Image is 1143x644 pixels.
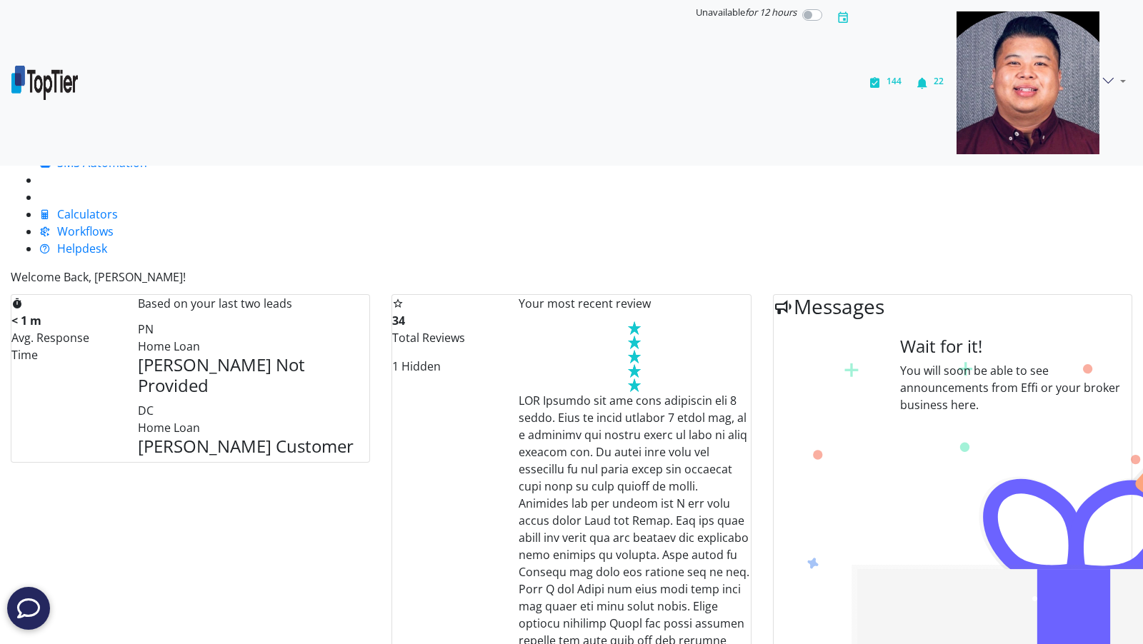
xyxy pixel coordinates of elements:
a: SMS Automation [39,155,147,171]
span: Home Loan [138,338,200,354]
p: Welcome Back, [PERSON_NAME]! [11,268,752,286]
span: Home Loan [138,420,200,436]
span: 144 [887,75,902,87]
span: DC [138,403,154,418]
strong: < 1 m [11,313,41,328]
h4: [PERSON_NAME] Customer [138,436,369,457]
i: for 12 hours [745,6,797,19]
span: PN [138,321,154,337]
img: e310ebdf-1855-410b-9d61-d1abdff0f2ad-637831748356285317.png [957,11,1099,154]
a: Helpdesk [39,241,107,256]
span: Helpdesk [57,241,107,256]
span: Workflows [57,223,114,239]
h4: [PERSON_NAME] Not Provided [138,355,369,396]
img: bd260d39-06d4-48c8-91ce-4964555bf2e4-638900413960370303.png [11,66,78,100]
h3: Messages [774,295,1132,319]
span: Unavailable [696,6,797,19]
span: 22 [934,75,944,87]
a: Calculators [39,206,118,222]
a: Workflows [39,223,114,239]
p: You will soon be able to see announcements from Effi or your broker business here. [900,362,1132,413]
span: Calculators [57,206,118,222]
p: Based on your last two leads [138,295,369,312]
button: 22 [909,6,951,160]
button: 144 [862,6,909,160]
p: Avg. Response Time [11,329,116,363]
strong: 34 [392,313,405,328]
span: 1 Hidden [392,358,441,374]
p: Total Reviews [392,329,497,346]
h4: Wait for it! [900,336,1132,357]
p: Your most recent review [519,295,750,312]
